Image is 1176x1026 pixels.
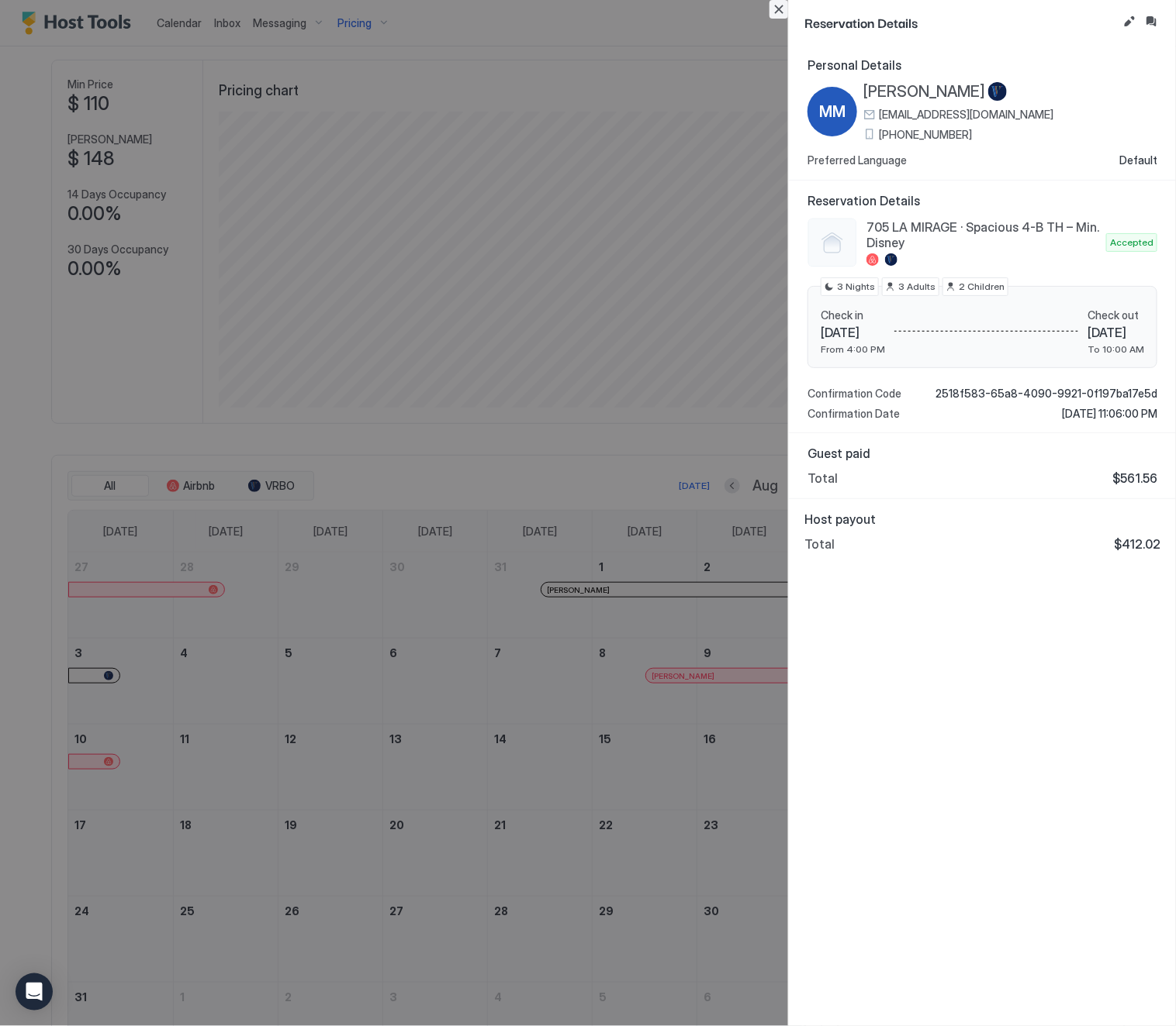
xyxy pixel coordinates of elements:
[808,153,907,167] span: Preferred Language
[936,387,1157,401] span: 2518f583-65a8-4090-9921-0f197ba17e5d
[808,470,838,486] span: Total
[1088,308,1144,322] span: Check out
[1112,470,1157,486] span: $561.56
[1114,536,1160,552] span: $412.02
[808,57,1157,73] span: Personal Details
[898,280,936,294] span: 3 Adults
[808,407,900,421] span: Confirmation Date
[16,973,53,1011] div: Open Intercom Messenger
[959,280,1005,294] span: 2 Children
[1088,343,1144,355] span: To 10:00 AM
[821,325,885,340] span: [DATE]
[821,308,885,322] span: Check in
[804,511,1160,527] span: Host payout
[879,108,1053,122] span: [EMAIL_ADDRESS][DOMAIN_NAME]
[808,193,1157,208] span: Reservation Details
[1110,236,1154,250] span: Accepted
[1142,12,1160,31] button: Inbox
[808,387,901,401] span: Confirmation Code
[866,219,1100,250] span: 705 LA MIRAGE · Spacious 4-B TH – Min. Disney
[804,536,835,552] span: Total
[808,446,1157,461] span: Guest paid
[819,100,846,123] span: MM
[879,128,972,142] span: [PHONE_NUMBER]
[1062,407,1157,421] span: [DATE] 11:06:00 PM
[837,280,875,294] span: 3 Nights
[1088,325,1144,340] span: [DATE]
[821,343,885,355] span: From 4:00 PM
[1120,12,1139,31] button: Edit reservation
[1119,153,1157,167] span: Default
[804,12,1117,32] span: Reservation Details
[863,82,985,102] span: [PERSON_NAME]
